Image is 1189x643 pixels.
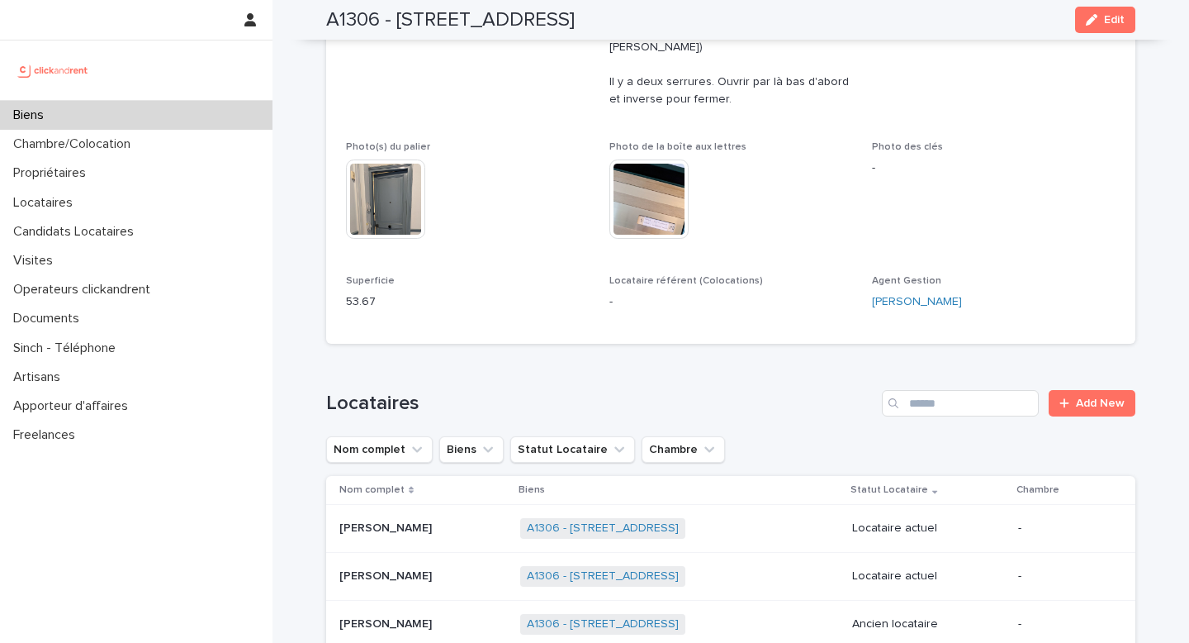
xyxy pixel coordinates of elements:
p: Sinch - Téléphone [7,341,129,356]
tr: [PERSON_NAME][PERSON_NAME] A1306 - [STREET_ADDRESS] Locataire actuel- [326,505,1135,553]
p: Candidats Locataires [7,224,147,240]
p: Operateurs clickandrent [7,282,163,298]
img: UCB0brd3T0yccxBKYDjQ [13,54,93,87]
h2: A1306 - [STREET_ADDRESS] [326,8,575,32]
p: - [1018,569,1109,583]
a: A1306 - [STREET_ADDRESS] [527,522,679,536]
a: A1306 - [STREET_ADDRESS] [527,617,679,631]
p: Chambre/Colocation [7,136,144,152]
span: Photo des clés [872,142,943,152]
p: Statut Locataire [850,481,928,499]
p: [PERSON_NAME] [339,566,435,583]
span: Add New [1076,398,1125,409]
p: Biens [519,481,545,499]
span: Edit [1104,14,1125,26]
p: Documents [7,311,92,326]
span: Photo(s) du palier [346,142,430,152]
span: Locataire référent (Colocations) [609,276,763,286]
h1: Locataires [326,392,875,416]
p: [PERSON_NAME] [339,614,435,631]
span: Agent Gestion [872,276,941,286]
p: - [1018,522,1109,536]
button: Biens [439,436,504,463]
p: - [1018,617,1109,631]
p: Locataire actuel [852,569,1004,583]
span: Photo de la boîte aux lettres [609,142,746,152]
p: Apporteur d'affaires [7,398,141,414]
p: Biens [7,107,57,123]
a: [PERSON_NAME] [872,293,962,311]
p: 53.67 [346,293,590,311]
button: Statut Locataire [510,436,635,463]
p: Propriétaires [7,165,99,181]
p: Ancien locataire [852,617,1004,631]
button: Edit [1075,7,1135,33]
p: Locataires [7,195,86,211]
a: A1306 - [STREET_ADDRESS] [527,569,679,583]
p: [PERSON_NAME] [339,518,435,536]
tr: [PERSON_NAME][PERSON_NAME] A1306 - [STREET_ADDRESS] Locataire actuel- [326,553,1135,601]
p: Nom complet [339,481,405,499]
p: Visites [7,253,66,269]
p: - [872,160,1116,177]
p: Locataire actuel [852,522,1004,536]
input: Search [882,390,1039,417]
button: Nom complet [326,436,433,463]
a: Add New [1049,390,1135,417]
p: Freelances [7,427,88,443]
p: Chambre [1016,481,1059,499]
p: Artisans [7,369,73,385]
p: - [609,293,853,311]
button: Chambre [642,436,725,463]
span: Superficie [346,276,395,286]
